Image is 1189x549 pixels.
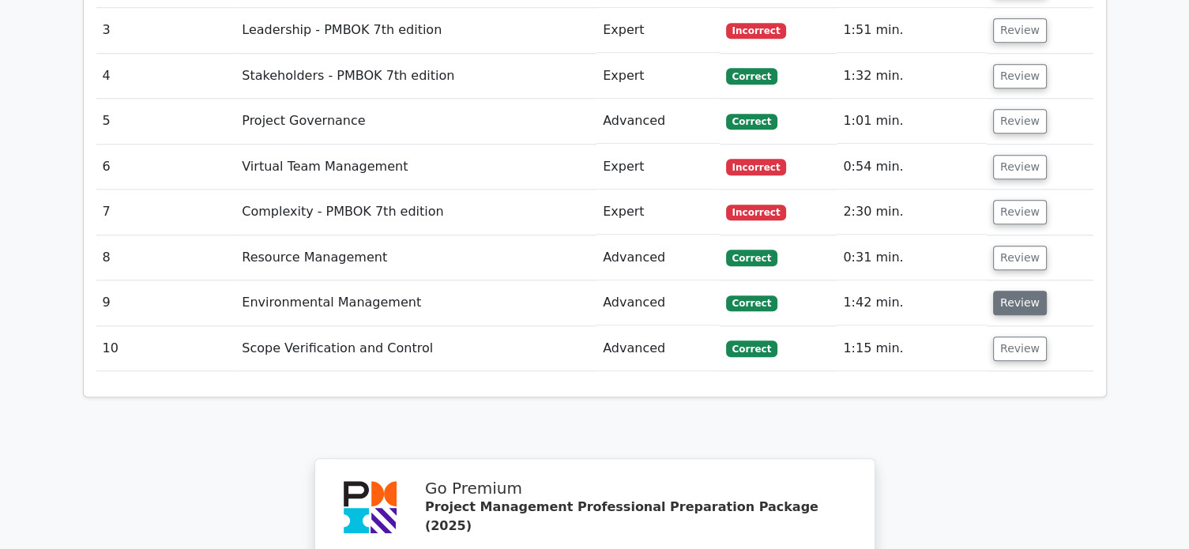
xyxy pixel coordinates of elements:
[96,54,236,99] td: 4
[596,235,720,280] td: Advanced
[235,145,596,190] td: Virtual Team Management
[96,190,236,235] td: 7
[837,280,987,325] td: 1:42 min.
[993,64,1047,88] button: Review
[96,280,236,325] td: 9
[726,159,787,175] span: Incorrect
[837,235,987,280] td: 0:31 min.
[235,54,596,99] td: Stakeholders - PMBOK 7th edition
[96,326,236,371] td: 10
[96,145,236,190] td: 6
[993,337,1047,361] button: Review
[235,280,596,325] td: Environmental Management
[993,18,1047,43] button: Review
[837,54,987,99] td: 1:32 min.
[596,54,720,99] td: Expert
[726,68,777,84] span: Correct
[596,99,720,144] td: Advanced
[726,340,777,356] span: Correct
[235,326,596,371] td: Scope Verification and Control
[993,155,1047,179] button: Review
[837,145,987,190] td: 0:54 min.
[993,246,1047,270] button: Review
[837,190,987,235] td: 2:30 min.
[96,235,236,280] td: 8
[726,295,777,311] span: Correct
[837,8,987,53] td: 1:51 min.
[235,8,596,53] td: Leadership - PMBOK 7th edition
[596,326,720,371] td: Advanced
[96,8,236,53] td: 3
[596,190,720,235] td: Expert
[726,250,777,265] span: Correct
[993,291,1047,315] button: Review
[726,114,777,130] span: Correct
[993,200,1047,224] button: Review
[726,23,787,39] span: Incorrect
[235,190,596,235] td: Complexity - PMBOK 7th edition
[235,235,596,280] td: Resource Management
[596,8,720,53] td: Expert
[837,326,987,371] td: 1:15 min.
[837,99,987,144] td: 1:01 min.
[96,99,236,144] td: 5
[726,205,787,220] span: Incorrect
[235,99,596,144] td: Project Governance
[596,145,720,190] td: Expert
[596,280,720,325] td: Advanced
[993,109,1047,133] button: Review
